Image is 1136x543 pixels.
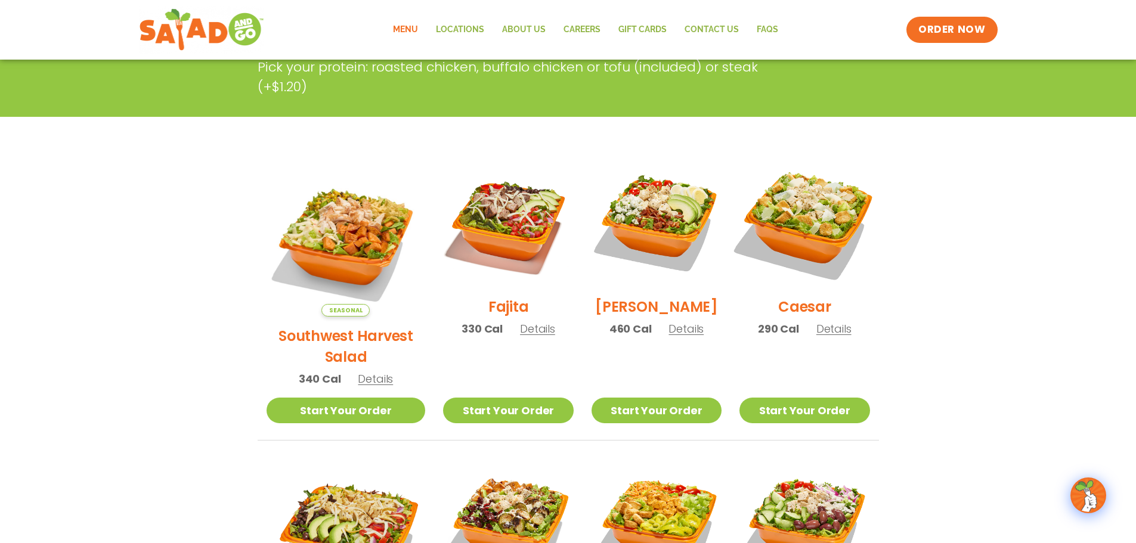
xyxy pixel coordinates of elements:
[299,371,341,387] span: 340 Cal
[267,325,426,367] h2: Southwest Harvest Salad
[592,398,722,423] a: Start Your Order
[427,16,493,44] a: Locations
[609,321,652,337] span: 460 Cal
[358,371,393,386] span: Details
[443,398,573,423] a: Start Your Order
[918,23,985,37] span: ORDER NOW
[1072,479,1105,512] img: wpChatIcon
[267,157,426,317] img: Product photo for Southwest Harvest Salad
[384,16,787,44] nav: Menu
[520,321,555,336] span: Details
[728,146,881,299] img: Product photo for Caesar Salad
[555,16,609,44] a: Careers
[906,17,997,43] a: ORDER NOW
[488,296,529,317] h2: Fajita
[816,321,852,336] span: Details
[267,398,426,423] a: Start Your Order
[592,157,722,287] img: Product photo for Cobb Salad
[739,398,869,423] a: Start Your Order
[493,16,555,44] a: About Us
[609,16,676,44] a: GIFT CARDS
[676,16,748,44] a: Contact Us
[443,157,573,287] img: Product photo for Fajita Salad
[462,321,503,337] span: 330 Cal
[321,304,370,317] span: Seasonal
[778,296,831,317] h2: Caesar
[758,321,799,337] span: 290 Cal
[668,321,704,336] span: Details
[139,6,265,54] img: new-SAG-logo-768×292
[384,16,427,44] a: Menu
[748,16,787,44] a: FAQs
[258,57,788,97] p: Pick your protein: roasted chicken, buffalo chicken or tofu (included) or steak (+$1.20)
[595,296,718,317] h2: [PERSON_NAME]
